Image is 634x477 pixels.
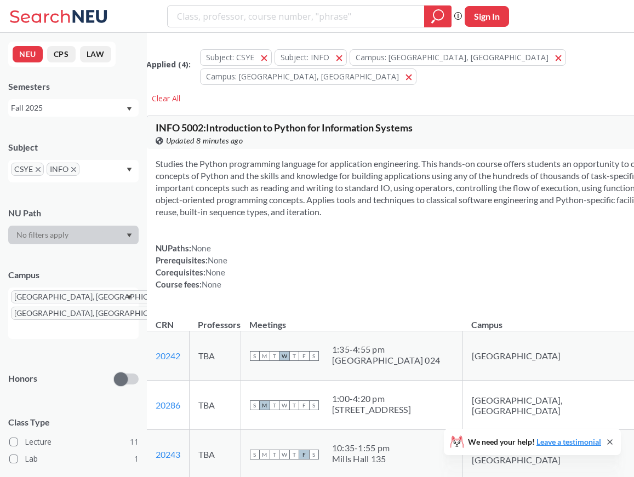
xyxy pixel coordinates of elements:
span: Subject: CSYE [206,52,254,62]
p: Honors [8,372,37,385]
div: [GEOGRAPHIC_DATA], [GEOGRAPHIC_DATA]X to remove pill[GEOGRAPHIC_DATA], [GEOGRAPHIC_DATA]X to remo... [8,288,139,339]
span: S [309,351,319,361]
span: T [270,400,279,410]
svg: X to remove pill [36,167,41,172]
a: Leave a testimonial [536,437,601,446]
div: NU Path [8,207,139,219]
span: Class Type [8,416,139,428]
span: F [299,351,309,361]
div: Campus [8,269,139,281]
div: 10:35 - 1:55 pm [332,442,390,453]
span: Campus: [GEOGRAPHIC_DATA], [GEOGRAPHIC_DATA] [356,52,549,62]
button: NEU [13,46,43,62]
label: Lecture [9,435,139,449]
span: W [279,351,289,361]
div: CSYEX to remove pillINFOX to remove pillDropdown arrow [8,160,139,182]
span: W [279,400,289,410]
span: Campus: [GEOGRAPHIC_DATA], [GEOGRAPHIC_DATA] [206,71,399,82]
td: TBA [189,381,241,430]
span: M [260,450,270,459]
button: Campus: [GEOGRAPHIC_DATA], [GEOGRAPHIC_DATA] [200,68,416,85]
span: None [191,243,211,253]
span: S [309,450,319,459]
svg: X to remove pill [71,167,76,172]
div: Fall 2025 [11,102,125,114]
div: NUPaths: Prerequisites: Corequisites: Course fees: [156,242,227,290]
div: Subject [8,141,139,153]
span: [GEOGRAPHIC_DATA], [GEOGRAPHIC_DATA]X to remove pill [11,290,185,303]
div: 1:35 - 4:55 pm [332,344,440,355]
span: T [270,450,279,459]
div: magnifying glass [424,5,452,27]
a: 20242 [156,350,180,361]
button: Subject: CSYE [200,49,272,66]
span: None [205,267,225,277]
span: S [250,450,260,459]
svg: Dropdown arrow [127,295,132,300]
svg: magnifying glass [431,9,444,24]
button: CPS [47,46,76,62]
a: 20243 [156,449,180,459]
div: [GEOGRAPHIC_DATA] 024 [332,355,440,366]
th: Professors [189,308,241,331]
span: [GEOGRAPHIC_DATA], [GEOGRAPHIC_DATA]X to remove pill [11,307,185,320]
span: Applied ( 4 ): [146,59,191,71]
span: T [270,351,279,361]
div: Dropdown arrow [8,226,139,244]
div: Mills Hall 135 [332,453,390,464]
input: Class, professor, course number, "phrase" [176,7,416,26]
div: CRN [156,319,174,331]
button: Campus: [GEOGRAPHIC_DATA], [GEOGRAPHIC_DATA] [350,49,566,66]
span: S [250,400,260,410]
span: T [289,351,299,361]
span: INFOX to remove pill [47,163,79,176]
span: T [289,400,299,410]
span: Subject: INFO [281,52,329,62]
label: Lab [9,452,139,466]
span: W [279,450,289,459]
span: Updated 8 minutes ago [166,135,243,147]
span: M [260,351,270,361]
div: 1:00 - 4:20 pm [332,393,411,404]
svg: Dropdown arrow [127,107,132,111]
span: M [260,400,270,410]
span: CSYEX to remove pill [11,163,44,176]
button: LAW [80,46,111,62]
span: We need your help! [468,438,601,446]
svg: Dropdown arrow [127,168,132,172]
button: Sign In [465,6,509,27]
span: S [250,351,260,361]
span: 11 [130,436,139,448]
span: None [208,255,227,265]
svg: Dropdown arrow [127,233,132,238]
div: Semesters [8,81,139,93]
span: None [202,279,221,289]
th: Meetings [241,308,462,331]
span: F [299,450,309,459]
div: Clear All [146,90,186,107]
div: [STREET_ADDRESS] [332,404,411,415]
button: Subject: INFO [275,49,347,66]
a: 20286 [156,400,180,410]
span: F [299,400,309,410]
td: TBA [189,331,241,381]
div: Fall 2025Dropdown arrow [8,99,139,117]
span: T [289,450,299,459]
span: S [309,400,319,410]
span: INFO 5002 : Introduction to Python for Information Systems [156,122,413,134]
span: 1 [134,453,139,465]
